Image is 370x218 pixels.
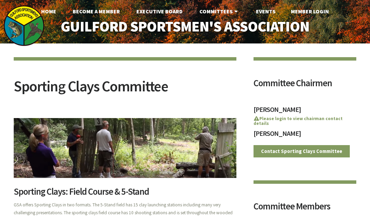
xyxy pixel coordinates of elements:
a: Member Login [285,4,334,18]
h2: Sporting Clays: Field Course & 5-Stand [14,187,236,201]
a: Home [36,4,62,18]
h3: [PERSON_NAME] [254,106,356,116]
a: Events [250,4,281,18]
a: Please login to view chairman contact details [254,116,343,126]
a: Become A Member [67,4,125,18]
h2: Committee Members [254,202,356,216]
a: Contact Sporting Clays Committee [254,145,350,158]
a: Executive Board [131,4,188,18]
h2: Sporting Clays Committee [14,79,236,101]
a: Committees [194,4,245,18]
h2: Committee Chairmen [254,79,356,92]
h3: [PERSON_NAME] [254,130,356,140]
a: Guilford Sportsmen's Association [48,14,322,39]
img: logo_sm.png [3,5,45,46]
